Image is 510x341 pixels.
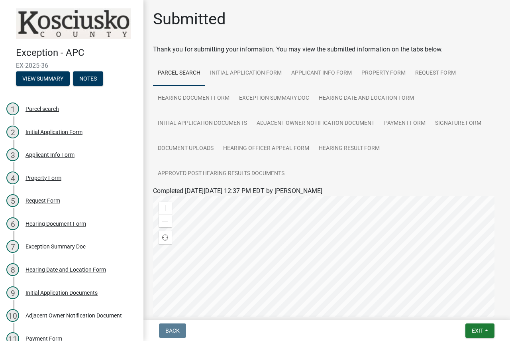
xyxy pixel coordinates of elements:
a: Signature Form [430,111,486,136]
div: Hearing Document Form [25,221,86,227]
div: Applicant Info Form [25,152,75,158]
a: Parcel search [153,61,205,86]
a: Approved Post Hearing Results Documents [153,161,289,187]
wm-modal-confirm: Notes [73,76,103,82]
h1: Submitted [153,10,226,29]
button: View Summary [16,71,70,86]
a: Initial Application Documents [153,111,252,136]
div: 5 [6,194,19,207]
span: Back [165,327,180,334]
a: Payment Form [379,111,430,136]
div: 1 [6,102,19,115]
button: Notes [73,71,103,86]
a: Hearing Date and Location Form [314,86,419,111]
div: Initial Application Form [25,129,82,135]
wm-modal-confirm: Summary [16,76,70,82]
div: Hearing Date and Location Form [25,267,106,272]
div: 3 [6,148,19,161]
a: Adjacent Owner Notification Document [252,111,379,136]
div: Exception Summary Doc [25,244,86,249]
div: 9 [6,286,19,299]
div: 8 [6,263,19,276]
span: Exit [472,327,483,334]
button: Exit [465,323,494,338]
a: Request Form [410,61,461,86]
div: 2 [6,126,19,138]
div: Adjacent Owner Notification Document [25,313,122,318]
a: Hearing Document Form [153,86,234,111]
a: Property Form [357,61,410,86]
div: Parcel search [25,106,59,112]
a: Applicant Info Form [286,61,357,86]
div: Zoom out [159,215,172,227]
div: Initial Application Documents [25,290,98,296]
div: 4 [6,171,19,184]
div: Request Form [25,198,60,203]
a: Initial Application Form [205,61,286,86]
a: Hearing Officer Appeal Form [218,136,314,162]
div: 6 [6,217,19,230]
a: Document Uploads [153,136,218,162]
span: Completed [DATE][DATE] 12:37 PM EDT by [PERSON_NAME] [153,187,322,195]
span: EX-2025-36 [16,62,127,69]
a: Exception Summary Doc [234,86,314,111]
div: Property Form [25,175,61,181]
div: 7 [6,240,19,253]
img: Kosciusko County, Indiana [16,8,131,39]
div: Find my location [159,231,172,244]
a: Hearing Result Form [314,136,384,162]
div: 10 [6,309,19,322]
button: Back [159,323,186,338]
div: Thank you for submitting your information. You may view the submitted information on the tabs below. [153,45,500,54]
h4: Exception - APC [16,47,137,59]
div: Zoom in [159,202,172,215]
